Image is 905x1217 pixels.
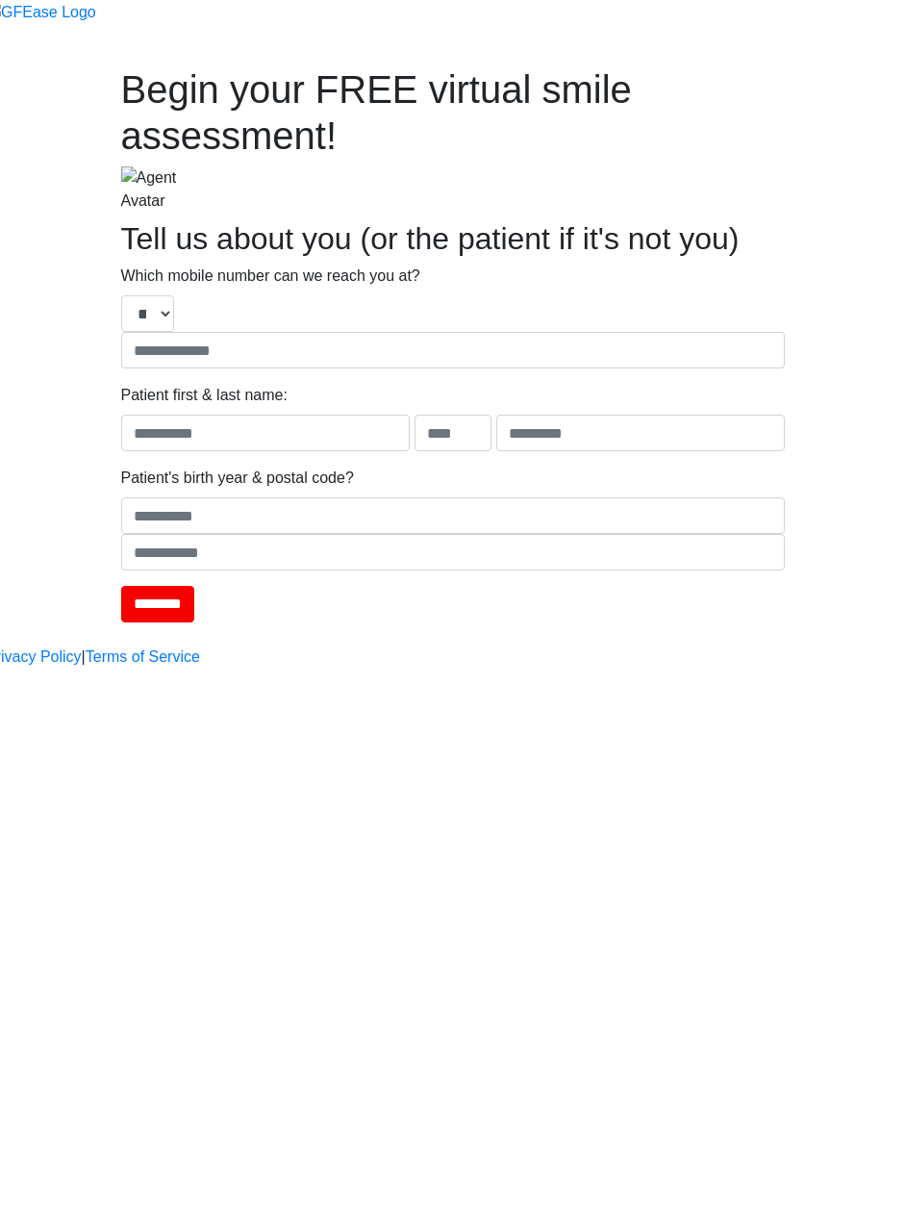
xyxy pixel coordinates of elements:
h2: Tell us about you (or the patient if it's not you) [121,220,785,257]
a: Terms of Service [86,646,200,669]
label: Patient first & last name: [121,384,288,407]
a: | [82,646,86,669]
img: Agent Avatar [121,166,208,213]
h1: Begin your FREE virtual smile assessment! [121,66,785,159]
label: Patient's birth year & postal code? [121,467,354,490]
label: Which mobile number can we reach you at? [121,265,420,288]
